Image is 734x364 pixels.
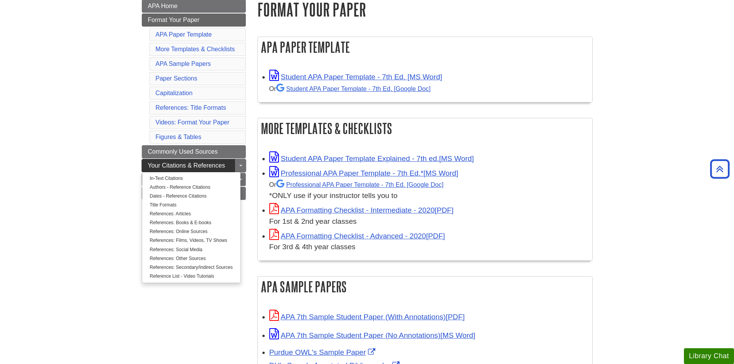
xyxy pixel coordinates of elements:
a: Title Formats [142,201,240,210]
a: Commonly Used Sources [142,145,246,158]
a: APA Sample Papers [156,60,211,67]
a: Paper Sections [156,75,198,82]
a: Reference List - Video Tutorials [142,272,240,281]
a: APA Paper Template [156,31,212,38]
h2: APA Paper Template [258,37,592,57]
span: Your Citations & References [148,162,225,169]
a: Link opens in new window [269,232,445,240]
a: Link opens in new window [269,206,454,214]
a: Back to Top [707,164,732,174]
span: Commonly Used Sources [148,148,218,155]
a: Authors - Reference Citations [142,183,240,192]
a: Your Citations & References [142,159,246,172]
a: References: Social Media [142,245,240,254]
div: For 1st & 2nd year classes [269,216,588,227]
div: *ONLY use if your instructor tells you to [269,179,588,201]
a: Link opens in new window [269,154,474,163]
a: Videos: Format Your Paper [156,119,230,126]
a: In-Text Citations [142,174,240,183]
a: More Templates & Checklists [156,46,235,52]
a: Capitalization [156,90,193,96]
small: Or [269,181,443,188]
a: References: Books & E-books [142,218,240,227]
button: Library Chat [684,348,734,364]
a: References: Other Sources [142,254,240,263]
h2: APA Sample Papers [258,277,592,297]
div: For 3rd & 4th year classes [269,242,588,253]
a: Link opens in new window [269,348,377,356]
a: Professional APA Paper Template - 7th Ed. [276,181,443,188]
span: APA Home [148,3,178,9]
h2: More Templates & Checklists [258,118,592,139]
a: Dates - Reference Citations [142,192,240,201]
a: Figures & Tables [156,134,202,140]
a: Student APA Paper Template - 7th Ed. [Google Doc] [276,85,431,92]
a: References: Films, Videos, TV Shows [142,236,240,245]
span: Format Your Paper [148,17,200,23]
a: References: Articles [142,210,240,218]
a: Link opens in new window [269,313,465,321]
a: Link opens in new window [269,169,459,177]
a: Link opens in new window [269,331,475,339]
small: Or [269,85,431,92]
a: References: Online Sources [142,227,240,236]
a: References: Secondary/Indirect Sources [142,263,240,272]
a: Link opens in new window [269,73,442,81]
a: References: Title Formats [156,104,226,111]
a: Format Your Paper [142,13,246,27]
